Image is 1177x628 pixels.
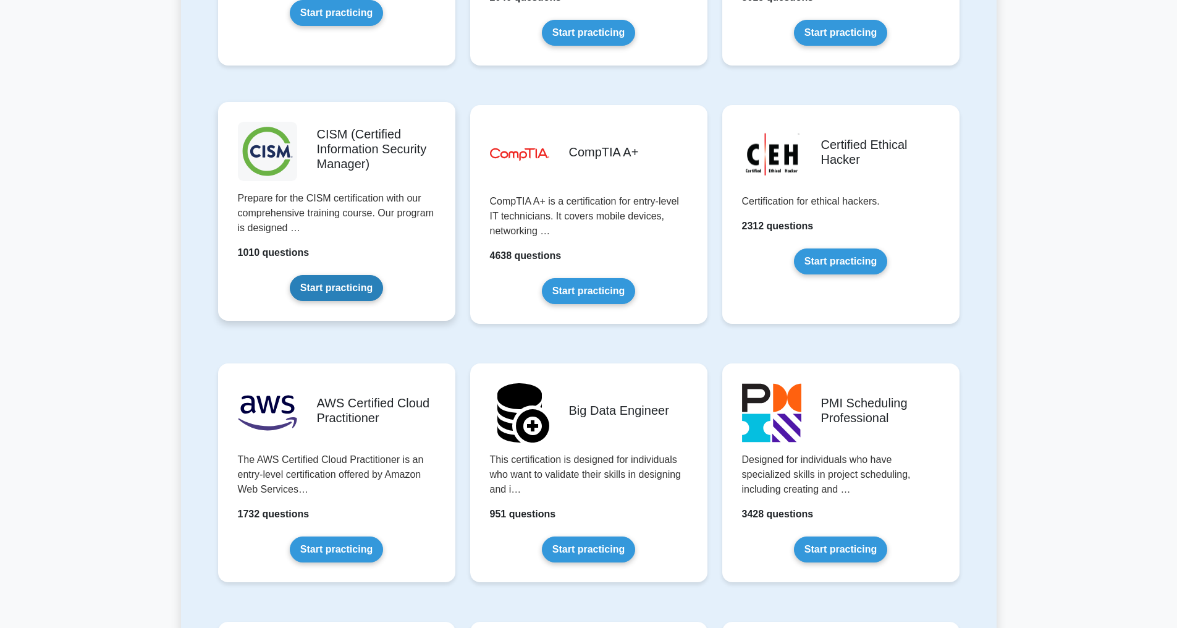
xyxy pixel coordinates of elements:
a: Start practicing [542,537,635,562]
a: Start practicing [290,537,383,562]
a: Start practicing [542,20,635,46]
a: Start practicing [542,278,635,304]
a: Start practicing [794,537,887,562]
a: Start practicing [794,20,887,46]
a: Start practicing [290,275,383,301]
a: Start practicing [794,248,887,274]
